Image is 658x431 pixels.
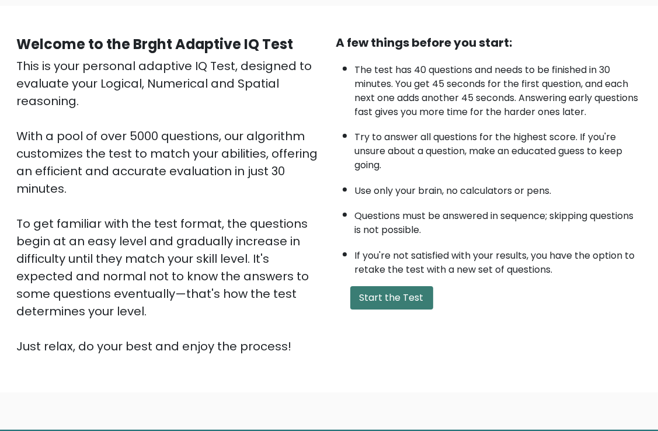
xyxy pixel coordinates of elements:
[355,243,642,277] li: If you're not satisfied with your results, you have the option to retake the test with a new set ...
[336,34,642,51] div: A few things before you start:
[355,203,642,237] li: Questions must be answered in sequence; skipping questions is not possible.
[16,57,322,355] div: This is your personal adaptive IQ Test, designed to evaluate your Logical, Numerical and Spatial ...
[355,124,642,172] li: Try to answer all questions for the highest score. If you're unsure about a question, make an edu...
[355,178,642,198] li: Use only your brain, no calculators or pens.
[16,34,293,54] b: Welcome to the Brght Adaptive IQ Test
[350,286,433,310] button: Start the Test
[355,57,642,119] li: The test has 40 questions and needs to be finished in 30 minutes. You get 45 seconds for the firs...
